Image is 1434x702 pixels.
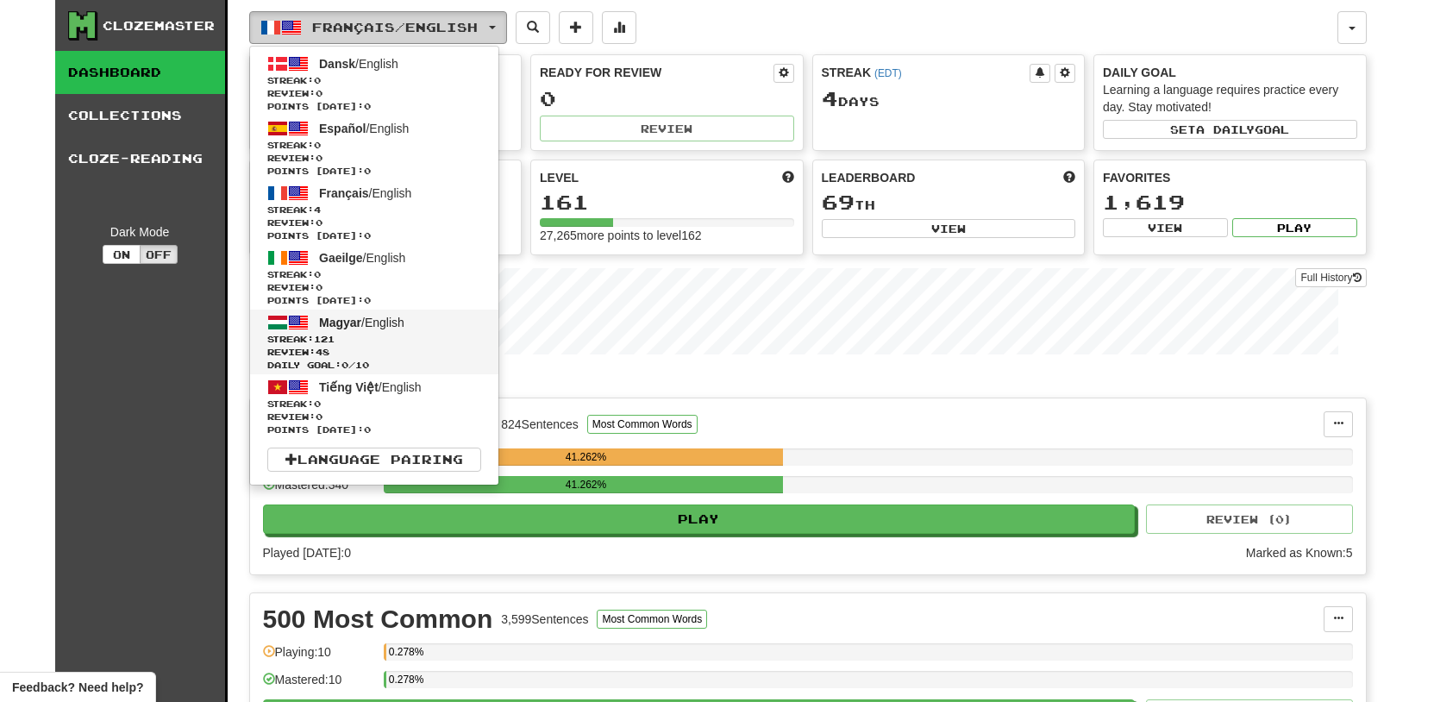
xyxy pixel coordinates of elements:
button: View [822,219,1076,238]
span: Review: 0 [267,152,481,165]
span: Points [DATE]: 0 [267,165,481,178]
span: Review: 0 [267,411,481,423]
div: Dark Mode [68,223,212,241]
div: Clozemaster [103,17,215,34]
button: Seta dailygoal [1103,120,1357,139]
span: / English [319,186,411,200]
span: Gaeilge [319,251,363,265]
div: Ready for Review [540,64,773,81]
span: / English [319,316,404,329]
div: Favorites [1103,169,1357,186]
a: Magyar/EnglishStreak:121 Review:48Daily Goal:0/10 [250,310,498,374]
span: Played [DATE]: 0 [263,546,351,560]
span: Dansk [319,57,355,71]
span: 4 [314,204,321,215]
span: Points [DATE]: 0 [267,100,481,113]
div: 1,619 [1103,191,1357,213]
span: Magyar [319,316,361,329]
button: Most Common Words [597,610,707,629]
span: / English [319,251,405,265]
a: Gaeilge/EnglishStreak:0 Review:0Points [DATE]:0 [250,245,498,310]
span: Points [DATE]: 0 [267,423,481,436]
span: 0 [314,140,321,150]
a: Tiếng Việt/EnglishStreak:0 Review:0Points [DATE]:0 [250,374,498,439]
span: Review: 0 [267,281,481,294]
a: Dansk/EnglishStreak:0 Review:0Points [DATE]:0 [250,51,498,116]
span: 0 [314,269,321,279]
div: Day s [822,88,1076,110]
a: Dashboard [55,51,225,94]
button: Off [140,245,178,264]
span: Français [319,186,369,200]
div: 0 [540,88,794,110]
a: Cloze-Reading [55,137,225,180]
button: Review [540,116,794,141]
a: Collections [55,94,225,137]
button: Search sentences [516,11,550,44]
a: Language Pairing [267,448,481,472]
button: Français/English [249,11,507,44]
button: More stats [602,11,636,44]
span: 4 [822,86,838,110]
div: 824 Sentences [501,416,579,433]
div: th [822,191,1076,214]
div: Marked as Known: 5 [1246,544,1353,561]
span: Review: 0 [267,87,481,100]
div: Learning a language requires practice every day. Stay motivated! [1103,81,1357,116]
div: Mastered: 340 [263,476,375,505]
span: / English [319,380,422,394]
div: 41.262% [389,448,784,466]
button: Add sentence to collection [559,11,593,44]
div: 41.262% [389,476,784,493]
div: Streak [822,64,1030,81]
span: Streak: [267,139,481,152]
div: 500 Most Common [263,606,493,632]
span: Review: 48 [267,346,481,359]
div: 161 [540,191,794,213]
span: Score more points to level up [782,169,794,186]
span: This week in points, UTC [1063,169,1075,186]
span: Français / English [312,20,478,34]
div: Mastered: 10 [263,671,375,699]
span: Español [319,122,366,135]
span: a daily [1196,123,1255,135]
span: Open feedback widget [12,679,143,696]
span: 69 [822,190,855,214]
span: Level [540,169,579,186]
a: Full History [1295,268,1366,287]
span: Streak: [267,398,481,411]
span: Points [DATE]: 0 [267,229,481,242]
button: Review (0) [1146,505,1353,534]
a: Français/EnglishStreak:4 Review:0Points [DATE]:0 [250,180,498,245]
button: Play [1232,218,1357,237]
span: 121 [314,334,335,344]
span: Streak: [267,268,481,281]
span: 0 [341,360,348,370]
span: Review: 0 [267,216,481,229]
a: Español/EnglishStreak:0 Review:0Points [DATE]:0 [250,116,498,180]
span: Points [DATE]: 0 [267,294,481,307]
span: 0 [314,75,321,85]
span: / English [319,122,409,135]
button: Play [263,505,1136,534]
button: View [1103,218,1228,237]
span: / English [319,57,398,71]
div: Daily Goal [1103,64,1357,81]
a: (EDT) [874,67,902,79]
span: Streak: [267,333,481,346]
span: Streak: [267,74,481,87]
div: 3,599 Sentences [501,611,588,628]
span: Streak: [267,204,481,216]
p: In Progress [249,372,1367,389]
div: 27,265 more points to level 162 [540,227,794,244]
span: Leaderboard [822,169,916,186]
button: Most Common Words [587,415,698,434]
span: Tiếng Việt [319,380,379,394]
span: Daily Goal: / 10 [267,359,481,372]
button: On [103,245,141,264]
span: 0 [314,398,321,409]
div: Playing: 10 [263,643,375,672]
